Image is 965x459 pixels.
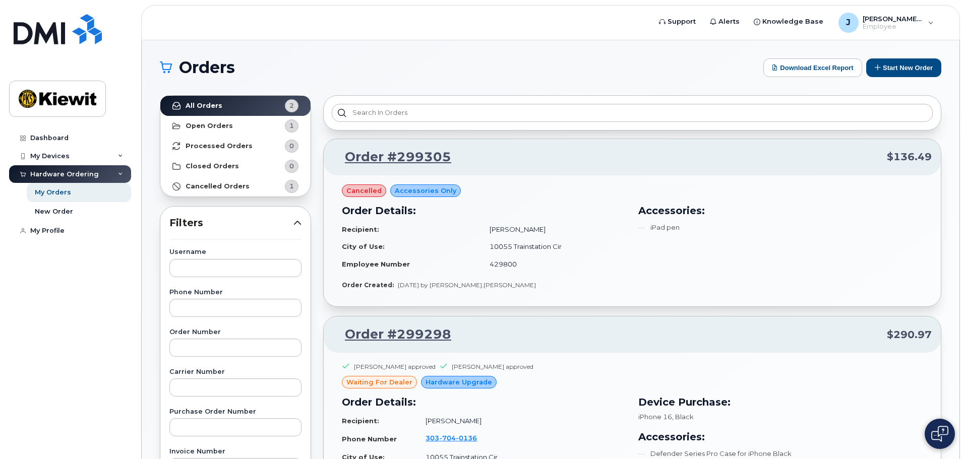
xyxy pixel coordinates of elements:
label: Phone Number [169,289,301,296]
label: Carrier Number [169,369,301,375]
span: Accessories Only [395,186,456,195]
strong: Processed Orders [186,142,253,150]
h3: Order Details: [342,395,626,410]
label: Order Number [169,329,301,336]
span: Filters [169,216,293,230]
h3: Accessories: [638,203,923,218]
li: Defender Series Pro Case for iPhone Black [638,449,923,458]
span: cancelled [346,186,382,195]
h3: Device Purchase: [638,395,923,410]
span: 0136 [456,434,477,442]
strong: Recipient: [342,225,379,233]
span: Orders [179,60,235,75]
a: Processed Orders0 [160,136,311,156]
span: $136.49 [887,150,932,164]
button: Download Excel Report [763,58,862,77]
strong: Phone Number [342,435,397,443]
strong: Cancelled Orders [186,182,250,190]
a: Cancelled Orders1 [160,176,311,196]
a: Order #299298 [333,325,451,344]
span: iPhone 16 [638,413,672,421]
td: 10055 Trainstation Cir [480,238,626,255]
span: waiting for dealer [346,377,412,387]
input: Search in orders [332,104,933,122]
a: All Orders2 [160,96,311,116]
div: [PERSON_NAME] approved [452,362,533,371]
span: [DATE] by [PERSON_NAME].[PERSON_NAME] [398,281,536,289]
div: [PERSON_NAME] approved [354,362,436,371]
a: Open Orders1 [160,116,311,136]
strong: Recipient: [342,417,379,425]
a: Order #299305 [333,148,451,166]
td: 429800 [480,255,626,273]
td: [PERSON_NAME] [480,221,626,238]
td: [PERSON_NAME] [416,412,626,430]
span: $290.97 [887,327,932,342]
label: Username [169,249,301,255]
span: 303 [426,434,477,442]
label: Invoice Number [169,448,301,455]
button: Start New Order [866,58,941,77]
span: 1 [289,181,294,191]
a: 3037040136 [426,434,489,442]
span: Hardware Upgrade [426,377,492,387]
strong: Closed Orders [186,162,239,170]
h3: Accessories: [638,429,923,444]
img: Open chat [931,426,948,442]
strong: Order Created: [342,281,394,289]
li: iPad pen [638,223,923,232]
strong: Employee Number [342,260,410,268]
label: Purchase Order Number [169,409,301,415]
span: 0 [289,161,294,171]
strong: All Orders [186,102,222,110]
span: 2 [289,101,294,110]
h3: Order Details: [342,203,626,218]
strong: City of Use: [342,242,385,250]
strong: Open Orders [186,122,233,130]
span: , Black [672,413,694,421]
span: 0 [289,141,294,151]
span: 1 [289,121,294,130]
a: Closed Orders0 [160,156,311,176]
span: 704 [439,434,456,442]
